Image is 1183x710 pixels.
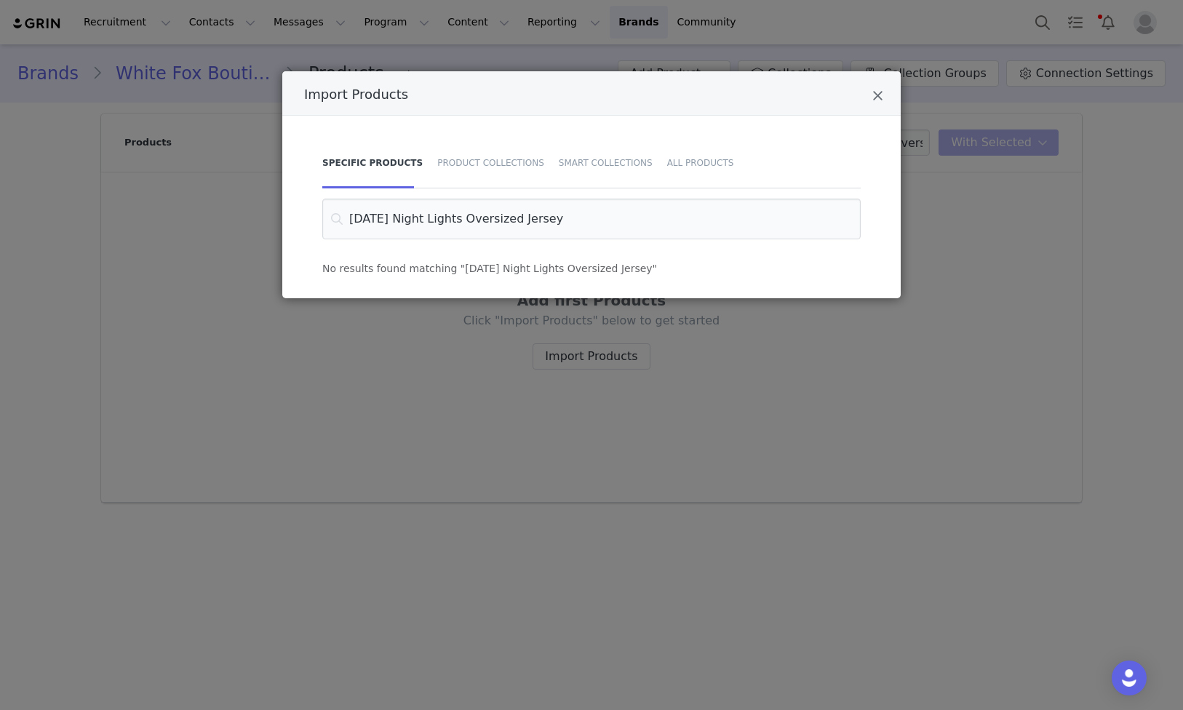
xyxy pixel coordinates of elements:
[430,137,551,188] div: Product Collections
[551,137,660,188] div: Smart Collections
[660,137,734,188] div: All Products
[1112,661,1147,695] div: Open Intercom Messenger
[322,199,861,239] input: Search for products by title
[322,261,861,276] div: No results found matching "[DATE] Night Lights Oversized Jersey"
[304,87,408,102] span: Import Products
[282,71,901,298] div: Import Products
[872,89,883,106] button: Close
[322,137,430,188] div: Specific Products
